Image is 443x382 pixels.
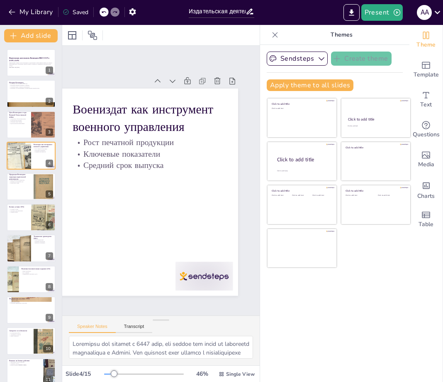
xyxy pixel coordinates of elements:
[9,81,53,84] p: История Воениздата
[9,86,53,88] p: Основная задача оставалась неизменной
[9,173,31,180] p: Продукция Воениздата. структура издательской деятельности
[46,67,53,74] div: 1
[9,118,29,120] p: Оперативное обеспечение войск
[9,182,31,184] p: Подготовка солдат
[9,361,41,363] p: Увеличение скорости штурма
[9,335,31,337] p: Гриф «Секретно»
[409,145,443,175] div: Add images, graphics, shapes or video
[34,242,53,244] p: Важность руководств
[69,324,116,333] button: Speaker Notes
[417,4,432,21] button: A A
[9,212,29,213] p: Средний тираж
[34,235,53,240] p: Технические руководства (28%)
[7,111,56,138] div: https://cdn.sendsteps.com/images/logo/sendsteps_logo_white.pnghttps://cdn.sendsteps.com/images/lo...
[9,210,29,212] p: Регламент действий войск
[9,121,29,123] p: Обучение новых бойцов
[9,333,31,335] p: Анонимность авторов
[73,137,219,148] p: Рост печатной продукции
[417,192,435,201] span: Charts
[413,130,440,139] span: Questions
[7,173,56,200] div: https://cdn.sendsteps.com/images/logo/sendsteps_logo_white.pnghttps://cdn.sendsteps.com/images/lo...
[7,80,56,107] div: https://cdn.sendsteps.com/images/logo/sendsteps_logo_white.pnghttps://cdn.sendsteps.com/images/lo...
[34,239,53,241] p: Пять направлений
[378,195,404,197] div: Click to add text
[9,84,53,86] p: Воениздат изменял название и тематику
[272,195,290,197] div: Click to add text
[46,128,53,136] div: 3
[7,204,56,231] div: https://cdn.sendsteps.com/images/logo/sendsteps_logo_white.pnghttps://cdn.sendsteps.com/images/lo...
[9,206,29,208] p: Боевые уставы (39%)
[9,360,41,362] p: Влияние на боевые действия
[418,160,434,169] span: Media
[348,125,403,127] div: Click to add text
[9,301,53,303] p: Карманный формат
[9,298,53,300] p: Медицинские пособия (11%)
[7,296,56,324] div: 9
[9,208,29,210] p: Полевые уставы
[7,142,56,169] div: https://cdn.sendsteps.com/images/logo/sendsteps_logo_white.pnghttps://cdn.sendsteps.com/images/lo...
[226,371,255,377] span: Single View
[9,363,41,365] p: Снижение потерь
[272,108,331,110] div: Click to add text
[9,120,29,121] p: Политическая агитация
[312,195,331,197] div: Click to add text
[46,283,53,291] div: 8
[272,102,331,106] div: Click to add title
[21,270,53,272] p: Виды материалов
[277,170,329,172] div: Click to add body
[417,5,432,20] div: A A
[267,52,328,66] button: Sendsteps
[409,85,443,115] div: Add text boxes
[409,115,443,145] div: Get real-time input from your audience
[292,195,311,197] div: Click to add text
[66,370,104,378] div: Slide 4 / 15
[192,370,212,378] div: 46 %
[43,345,53,352] div: 10
[272,189,331,192] div: Click to add title
[21,272,53,274] p: Рост тиражей
[419,220,433,229] span: Table
[282,25,401,45] p: Themes
[9,329,31,332] p: Авторство и особенности
[7,327,56,355] div: 10
[116,324,153,333] button: Transcript
[9,179,31,181] p: Виды издаваемой литературы
[66,29,79,42] div: Layout
[9,83,53,84] p: Воениздат был основан в 1919 году
[46,221,53,229] div: 6
[9,111,29,118] p: Цели Воениздата в годы Великой Отечественной войны
[9,332,31,334] p: Коллективная работа
[9,181,31,182] p: Влияние на моральный дух
[4,29,58,42] button: Add slide
[73,160,219,171] p: Средний срок выпуска
[34,143,53,148] p: Воениздат как инструмент военного управления
[9,365,41,366] p: Цитата генерала [PERSON_NAME]
[88,30,97,40] span: Position
[9,62,53,67] p: Презентация освещает роль Воениздата в годы Великой Отечественной войны, его вклад в информационн...
[361,4,403,21] button: Present
[63,8,88,16] div: Saved
[331,52,392,66] button: Create theme
[414,70,439,79] span: Template
[9,57,49,62] strong: Издательская деятельность Воениздата НКО СССР в [DATE]-[DATE]
[348,117,403,122] div: Click to add title
[73,148,219,160] p: Ключевые показатели
[69,336,253,359] textarea: Lo ipsum dolor sitametcon adipiscingel sedd eiusmodt incididun, utl etdoloremagnaal e adminim ven...
[34,150,53,151] p: Ключевые показатели
[409,25,443,55] div: Change the overall theme
[416,40,436,49] span: Theme
[409,175,443,205] div: Add charts and graphs
[346,195,372,197] div: Click to add text
[9,303,53,304] p: Обучение медицинского персонала
[409,55,443,85] div: Add ready made slides
[7,266,56,293] div: 8
[409,205,443,234] div: Add a table
[46,98,53,105] div: 2
[7,49,56,76] div: https://cdn.sendsteps.com/images/logo/sendsteps_logo_white.pnghttps://cdn.sendsteps.com/images/lo...
[73,101,219,136] p: Воениздат как инструмент военного управления
[267,79,353,91] button: Apply theme to all slides
[46,252,53,260] div: 7
[34,151,53,153] p: Средний срок выпуска
[7,234,56,262] div: 7
[46,190,53,198] div: 5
